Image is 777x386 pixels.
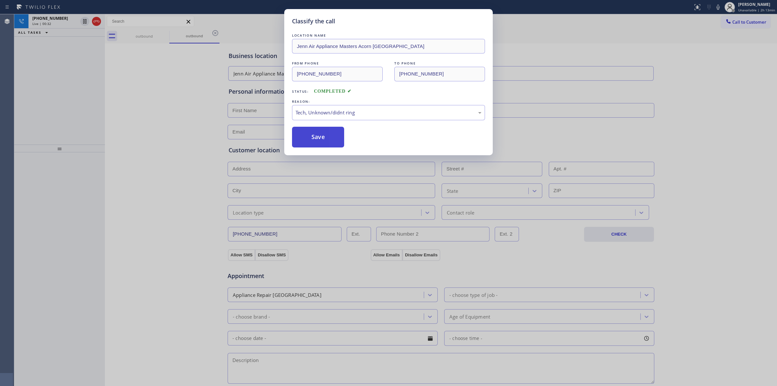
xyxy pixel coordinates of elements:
div: TO PHONE [394,60,485,67]
span: Status: [292,89,309,94]
div: Tech, Unknown/didnt ring [296,109,481,116]
div: REASON: [292,98,485,105]
input: To phone [394,67,485,81]
span: COMPLETED [314,89,352,94]
div: FROM PHONE [292,60,383,67]
h5: Classify the call [292,17,335,26]
button: Save [292,127,344,147]
input: From phone [292,67,383,81]
div: LOCATION NAME [292,32,485,39]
